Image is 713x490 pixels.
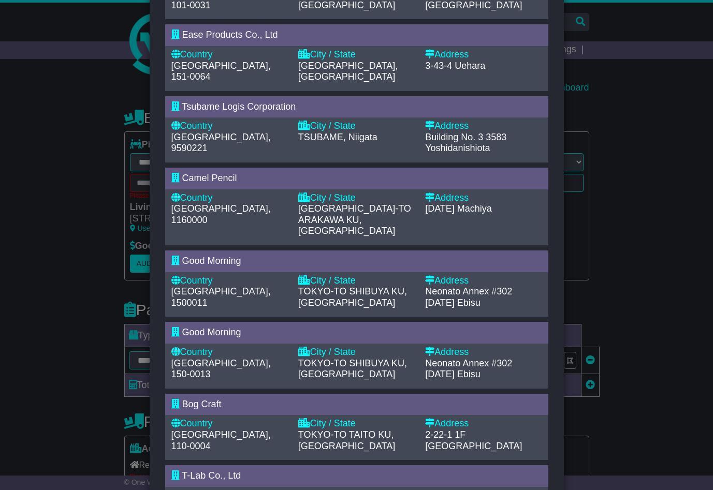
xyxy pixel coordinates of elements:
[182,173,237,183] span: Camel Pencil
[425,132,506,154] span: 3583 Yoshidanishiota
[425,203,492,214] span: [DATE] Machiya
[298,132,377,142] span: TSUBAME, Niigata
[425,49,542,61] div: Address
[298,192,415,204] div: City / State
[425,121,542,132] div: Address
[171,132,271,154] span: [GEOGRAPHIC_DATA], 9590221
[425,358,512,368] span: Neonato Annex #302
[182,256,241,266] span: Good Morning
[425,418,542,429] div: Address
[298,358,407,380] span: TOKYO-TO SHIBUYA KU, [GEOGRAPHIC_DATA]
[425,347,542,358] div: Address
[298,429,395,451] span: TOKYO-TO TAITO KU, [GEOGRAPHIC_DATA]
[171,275,288,287] div: Country
[425,132,483,142] span: Building No. 3
[298,49,415,61] div: City / State
[171,286,271,308] span: [GEOGRAPHIC_DATA], 1500011
[425,275,542,287] div: Address
[182,399,222,409] span: Bog Craft
[171,192,288,204] div: Country
[182,470,241,481] span: T-Lab Co., Ltd
[171,347,288,358] div: Country
[182,29,278,40] span: Ease Products Co., Ltd
[298,61,398,82] span: [GEOGRAPHIC_DATA], [GEOGRAPHIC_DATA]
[298,275,415,287] div: City / State
[425,286,512,296] span: Neonato Annex #302
[171,49,288,61] div: Country
[298,286,407,308] span: TOKYO-TO SHIBUYA KU, [GEOGRAPHIC_DATA]
[425,61,485,71] span: 3-43-4 Uehara
[298,121,415,132] div: City / State
[425,369,481,379] span: [DATE] Ebisu
[171,358,271,380] span: [GEOGRAPHIC_DATA], 150-0013
[171,203,271,225] span: [GEOGRAPHIC_DATA], 1160000
[425,192,542,204] div: Address
[171,61,271,82] span: [GEOGRAPHIC_DATA], 151-0064
[171,121,288,132] div: Country
[298,347,415,358] div: City / State
[182,101,296,112] span: Tsubame Logis Corporation
[182,327,241,337] span: Good Morning
[425,298,481,308] span: [DATE] Ebisu
[298,203,411,236] span: [GEOGRAPHIC_DATA]-TO ARAKAWA KU, [GEOGRAPHIC_DATA]
[171,418,288,429] div: Country
[298,418,415,429] div: City / State
[171,429,271,451] span: [GEOGRAPHIC_DATA], 110-0004
[425,429,522,451] span: 2-22-1 1F [GEOGRAPHIC_DATA]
